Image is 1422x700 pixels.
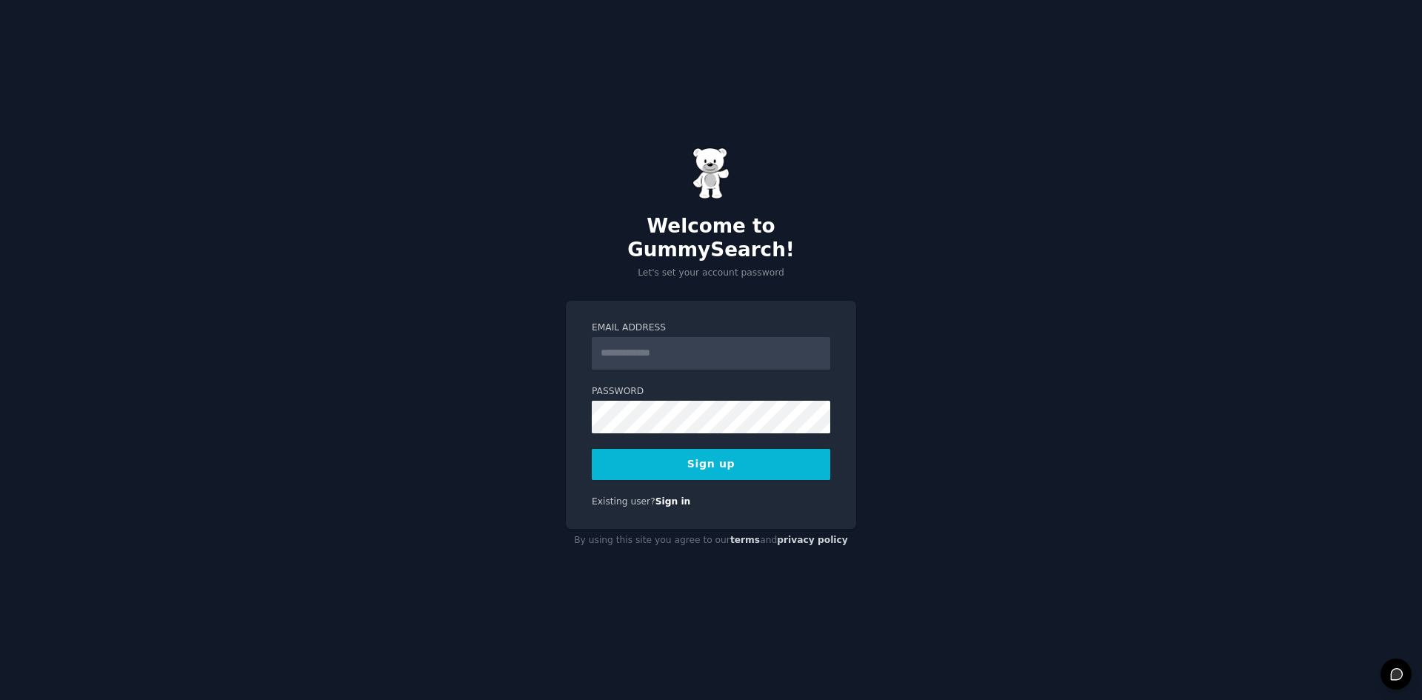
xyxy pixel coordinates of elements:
[777,535,848,545] a: privacy policy
[692,147,730,199] img: Gummy Bear
[592,496,655,507] span: Existing user?
[566,215,856,261] h2: Welcome to GummySearch!
[592,385,830,399] label: Password
[566,529,856,553] div: By using this site you agree to our and
[655,496,691,507] a: Sign in
[730,535,760,545] a: terms
[592,449,830,480] button: Sign up
[592,321,830,335] label: Email Address
[566,267,856,280] p: Let's set your account password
